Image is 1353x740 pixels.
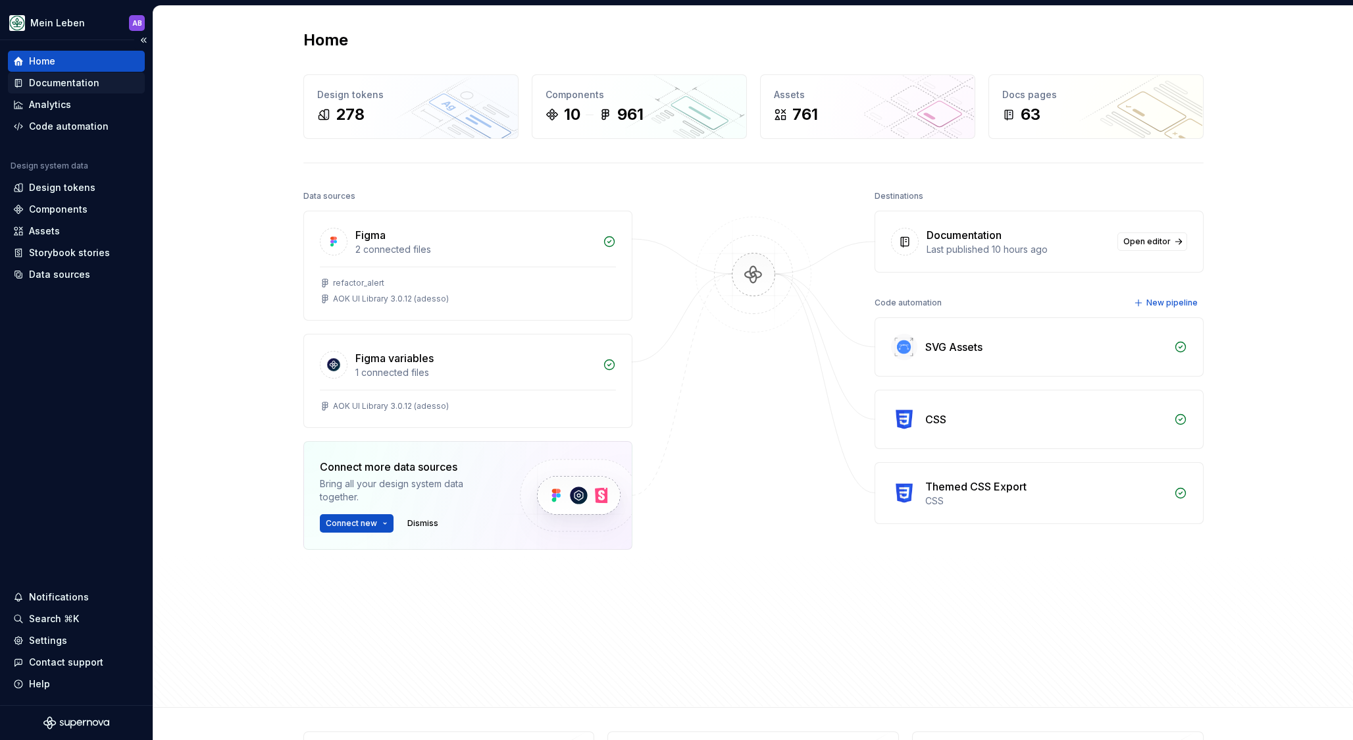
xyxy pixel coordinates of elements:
span: Open editor [1123,236,1171,247]
div: Code automation [875,294,942,312]
span: Dismiss [407,518,438,529]
a: Open editor [1117,232,1187,251]
div: AOK UI Library 3.0.12 (adesso) [333,401,449,411]
a: Figma2 connected filesrefactor_alertAOK UI Library 3.0.12 (adesso) [303,211,632,321]
div: Design tokens [317,88,505,101]
div: CSS [925,411,946,427]
div: Destinations [875,187,923,205]
div: 2 connected files [355,243,595,256]
a: Assets [8,221,145,242]
button: Notifications [8,587,145,608]
div: AOK UI Library 3.0.12 (adesso) [333,294,449,304]
button: Help [8,674,145,695]
div: Code automation [29,120,109,133]
div: Data sources [29,268,90,281]
div: Analytics [29,98,71,111]
div: Design system data [11,161,88,171]
a: Documentation [8,72,145,93]
div: Components [546,88,733,101]
div: Connect more data sources [320,459,498,475]
a: Design tokens278 [303,74,519,139]
a: Components [8,199,145,220]
button: Collapse sidebar [134,31,153,49]
a: Design tokens [8,177,145,198]
div: CSS [925,494,1166,508]
div: SVG Assets [925,339,983,355]
a: Storybook stories [8,242,145,263]
div: Mein Leben [30,16,85,30]
div: Figma [355,227,386,243]
div: Bring all your design system data together. [320,477,498,504]
div: Contact support [29,656,103,669]
div: Documentation [927,227,1002,243]
svg: Supernova Logo [43,716,109,729]
div: Figma variables [355,350,434,366]
div: 10 [564,104,580,125]
div: Home [29,55,55,68]
div: 1 connected files [355,366,595,379]
div: Assets [774,88,961,101]
div: 63 [1021,104,1040,125]
button: New pipeline [1130,294,1204,312]
div: Search ⌘K [29,612,79,625]
div: Assets [29,225,60,238]
div: 278 [336,104,365,125]
a: Docs pages63 [988,74,1204,139]
div: AB [132,18,142,28]
div: Themed CSS Export [925,479,1027,494]
div: Documentation [29,76,99,90]
div: 761 [792,104,818,125]
a: Figma variables1 connected filesAOK UI Library 3.0.12 (adesso) [303,334,632,428]
div: 961 [617,104,644,125]
div: refactor_alert [333,278,384,288]
button: Mein LebenAB [3,9,150,37]
div: Notifications [29,591,89,604]
a: Analytics [8,94,145,115]
div: Docs pages [1002,88,1190,101]
a: Components10961 [532,74,747,139]
div: Design tokens [29,181,95,194]
div: Settings [29,634,67,647]
a: Code automation [8,116,145,137]
span: Connect new [326,518,377,529]
span: New pipeline [1146,298,1198,308]
div: Help [29,677,50,691]
div: Storybook stories [29,246,110,259]
button: Contact support [8,652,145,673]
button: Search ⌘K [8,608,145,629]
h2: Home [303,30,348,51]
button: Connect new [320,514,394,533]
div: Last published 10 hours ago [927,243,1110,256]
a: Home [8,51,145,72]
div: Components [29,203,88,216]
img: df5db9ef-aba0-4771-bf51-9763b7497661.png [9,15,25,31]
a: Settings [8,630,145,651]
button: Dismiss [401,514,444,533]
a: Data sources [8,264,145,285]
div: Data sources [303,187,355,205]
a: Assets761 [760,74,975,139]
